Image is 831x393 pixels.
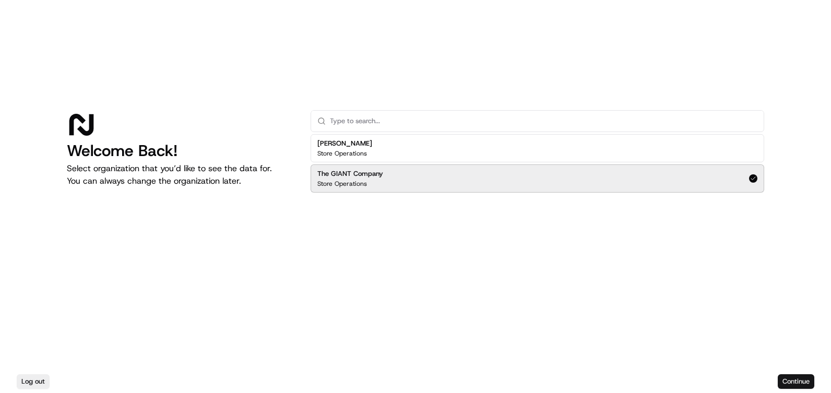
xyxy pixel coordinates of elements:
h2: [PERSON_NAME] [317,139,372,148]
h2: The GIANT Company [317,169,383,178]
button: Continue [778,374,814,389]
p: Store Operations [317,149,367,158]
input: Type to search... [330,111,757,132]
p: Select organization that you’d like to see the data for. You can always change the organization l... [67,162,294,187]
div: Suggestions [311,132,764,195]
p: Store Operations [317,180,367,188]
button: Log out [17,374,50,389]
h1: Welcome Back! [67,141,294,160]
